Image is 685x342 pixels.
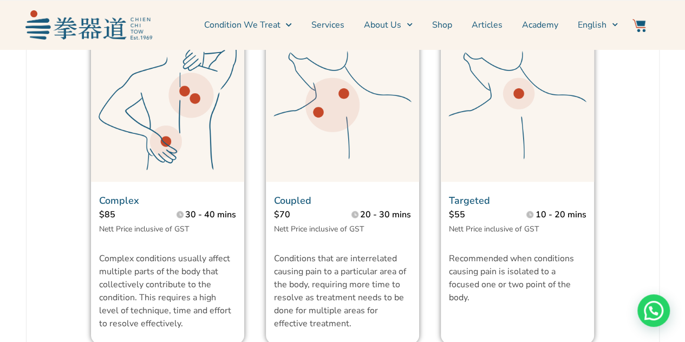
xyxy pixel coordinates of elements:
[578,11,618,38] a: English
[449,223,586,234] p: Nett Price inclusive of GST
[99,192,236,208] p: Complex
[449,251,586,304] p: Recommended when conditions causing pain is isolated to a focused one or two point of the body.
[274,208,329,221] p: $70
[472,11,503,38] a: Articles
[360,208,411,221] p: 20 - 30 mins
[526,211,533,218] img: Time Grey
[99,208,154,221] p: $85
[274,223,411,234] p: Nett Price inclusive of GST
[632,19,645,32] img: Website Icon-03
[449,192,586,208] p: Targeted
[522,11,558,38] a: Academy
[185,208,236,221] p: 30 - 40 mins
[364,11,413,38] a: About Us
[158,11,618,38] nav: Menu
[274,251,411,330] p: Conditions that are interrelated causing pain to a particular area of the body, requiring more ti...
[99,251,236,330] p: Complex conditions usually affect multiple parts of the body that collectively contribute to the ...
[578,18,606,31] span: English
[99,223,236,234] p: Nett Price inclusive of GST
[204,11,291,38] a: Condition We Treat
[449,208,504,221] p: $55
[311,11,344,38] a: Services
[535,208,586,221] p: 10 - 20 mins
[351,211,358,218] img: Time Grey
[274,192,411,208] p: Coupled
[177,211,184,218] img: Time Grey
[432,11,452,38] a: Shop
